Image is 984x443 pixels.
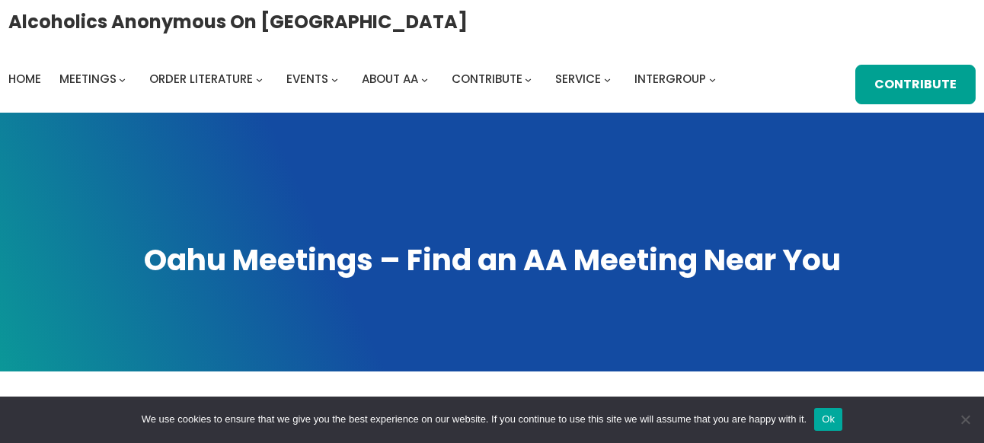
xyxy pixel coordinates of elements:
span: About AA [362,71,418,87]
span: Contribute [452,71,522,87]
button: Ok [814,408,842,431]
span: No [957,412,973,427]
button: Contribute submenu [525,75,532,82]
span: Order Literature [149,71,253,87]
span: Intergroup [634,71,706,87]
a: About AA [362,69,418,90]
a: Contribute [452,69,522,90]
a: Home [8,69,41,90]
a: Alcoholics Anonymous on [GEOGRAPHIC_DATA] [8,5,468,38]
nav: Intergroup [8,69,721,90]
a: Events [286,69,328,90]
span: Home [8,71,41,87]
a: Meetings [59,69,117,90]
button: Intergroup submenu [709,75,716,82]
a: Contribute [855,65,976,104]
button: Meetings submenu [119,75,126,82]
button: Order Literature submenu [256,75,263,82]
button: Service submenu [604,75,611,82]
span: We use cookies to ensure that we give you the best experience on our website. If you continue to ... [142,412,807,427]
a: Intergroup [634,69,706,90]
button: Events submenu [331,75,338,82]
button: About AA submenu [421,75,428,82]
h1: Oahu Meetings – Find an AA Meeting Near You [15,241,969,281]
a: Service [555,69,601,90]
span: Service [555,71,601,87]
span: Meetings [59,71,117,87]
span: Events [286,71,328,87]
